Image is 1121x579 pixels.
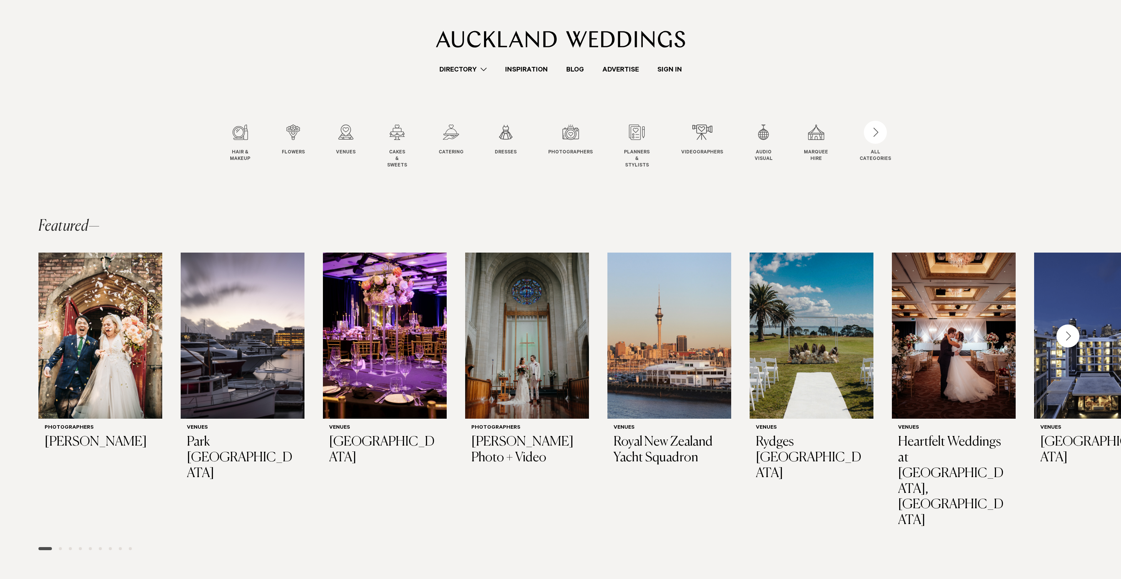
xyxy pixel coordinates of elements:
button: ALLCATEGORIES [860,125,891,161]
h3: Heartfelt Weddings at [GEOGRAPHIC_DATA], [GEOGRAPHIC_DATA] [898,434,1010,529]
a: Auckland Weddings Venues | Royal New Zealand Yacht Squadron Venues Royal New Zealand Yacht Squadron [607,253,731,472]
a: Advertise [593,64,648,75]
a: Dresses [495,125,517,156]
h3: [GEOGRAPHIC_DATA] [329,434,441,466]
a: Auckland Weddings Venues | Heartfelt Weddings at Cordis, Auckland Venues Heartfelt Weddings at [G... [892,253,1016,535]
swiper-slide: 9 / 12 [681,125,738,169]
span: Photographers [548,150,593,156]
span: Catering [439,150,464,156]
a: Auckland Weddings Photographers | Zahn Photographers [PERSON_NAME] [38,253,162,456]
swiper-slide: 5 / 29 [607,253,731,535]
swiper-slide: 5 / 12 [439,125,479,169]
swiper-slide: 3 / 29 [323,253,447,535]
a: Blog [557,64,593,75]
h6: Venues [329,425,441,431]
span: Venues [336,150,356,156]
img: Auckland Weddings Venues | Pullman Auckland Hotel [323,253,447,419]
a: Hair & Makeup [230,125,250,163]
swiper-slide: 7 / 29 [892,253,1016,535]
span: Planners & Stylists [624,150,650,169]
a: Venues [336,125,356,156]
swiper-slide: 1 / 12 [230,125,266,169]
img: Auckland Weddings Logo [436,31,685,48]
h3: Rydges [GEOGRAPHIC_DATA] [756,434,867,481]
a: Auckland Weddings Photographers | Chris Turner Photo + Video Photographers [PERSON_NAME] Photo + ... [465,253,589,472]
span: Dresses [495,150,517,156]
h6: Photographers [471,425,583,431]
swiper-slide: 4 / 12 [387,125,422,169]
img: Auckland Weddings Photographers | Chris Turner Photo + Video [465,253,589,419]
h6: Venues [898,425,1010,431]
div: ALL CATEGORIES [860,150,891,163]
span: Marquee Hire [804,150,828,163]
span: Audio Visual [755,150,773,163]
a: Audio Visual [755,125,773,163]
h6: Venues [756,425,867,431]
swiper-slide: 4 / 29 [465,253,589,535]
swiper-slide: 2 / 29 [181,253,304,535]
a: Auckland Weddings Venues | Pullman Auckland Hotel Venues [GEOGRAPHIC_DATA] [323,253,447,472]
swiper-slide: 8 / 12 [624,125,665,169]
a: Cakes & Sweets [387,125,407,169]
a: Marquee Hire [804,125,828,163]
a: Sign In [648,64,691,75]
a: Yacht in the harbour at Park Hyatt Auckland Venues Park [GEOGRAPHIC_DATA] [181,253,304,487]
span: Videographers [681,150,723,156]
h6: Photographers [45,425,156,431]
h2: Featured [38,219,100,234]
img: Auckland Weddings Photographers | Zahn [38,253,162,419]
img: Wedding ceremony at Rydges Formosa [750,253,873,419]
img: Yacht in the harbour at Park Hyatt Auckland [181,253,304,419]
swiper-slide: 6 / 12 [495,125,532,169]
a: Flowers [282,125,305,156]
swiper-slide: 10 / 12 [755,125,788,169]
swiper-slide: 6 / 29 [750,253,873,535]
h3: Royal New Zealand Yacht Squadron [614,434,725,466]
swiper-slide: 7 / 12 [548,125,608,169]
img: Auckland Weddings Venues | Royal New Zealand Yacht Squadron [607,253,731,419]
h6: Venues [187,425,298,431]
swiper-slide: 3 / 12 [336,125,371,169]
img: Auckland Weddings Venues | Heartfelt Weddings at Cordis, Auckland [892,253,1016,419]
a: Planners & Stylists [624,125,650,169]
a: Inspiration [496,64,557,75]
span: Cakes & Sweets [387,150,407,169]
a: Videographers [681,125,723,156]
swiper-slide: 1 / 29 [38,253,162,535]
h3: [PERSON_NAME] [45,434,156,450]
h3: Park [GEOGRAPHIC_DATA] [187,434,298,481]
h3: [PERSON_NAME] Photo + Video [471,434,583,466]
a: Wedding ceremony at Rydges Formosa Venues Rydges [GEOGRAPHIC_DATA] [750,253,873,487]
a: Directory [430,64,496,75]
swiper-slide: 11 / 12 [804,125,843,169]
span: Hair & Makeup [230,150,250,163]
swiper-slide: 2 / 12 [282,125,320,169]
a: Photographers [548,125,593,156]
a: Catering [439,125,464,156]
h6: Venues [614,425,725,431]
span: Flowers [282,150,305,156]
